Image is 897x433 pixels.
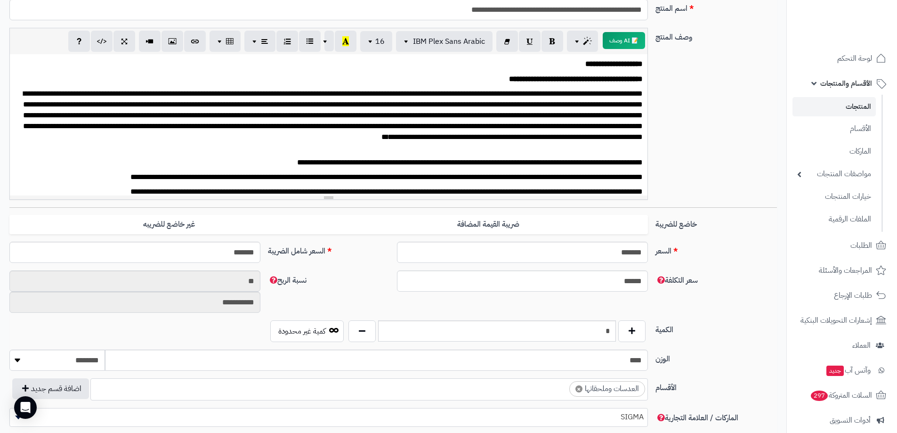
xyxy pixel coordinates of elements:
button: IBM Plex Sans Arabic [396,31,493,52]
span: المراجعات والأسئلة [819,264,872,277]
span: أدوات التسويق [830,414,871,427]
a: العملاء [792,334,891,357]
button: 📝 AI وصف [603,32,645,49]
label: الوزن [652,350,781,365]
label: السعر شامل الضريبة [264,242,393,257]
label: الكمية [652,320,781,335]
a: طلبات الإرجاع [792,284,891,307]
span: العملاء [852,339,871,352]
span: إشعارات التحويلات البنكية [800,314,872,327]
a: الأقسام [792,119,876,139]
span: سعر التكلفة [655,275,698,286]
label: السعر [652,242,781,257]
a: وآتس آبجديد [792,359,891,382]
span: 16 [375,36,385,47]
span: نسبة الربح [268,275,307,286]
button: 16 [360,31,392,52]
a: الملفات الرقمية [792,209,876,229]
a: السلات المتروكة297 [792,384,891,407]
span: طلبات الإرجاع [834,289,872,302]
span: الأقسام والمنتجات [820,77,872,90]
span: الطلبات [850,239,872,252]
span: × [575,385,582,392]
span: جديد [826,366,844,376]
span: الماركات / العلامة التجارية [655,412,738,424]
span: SIGMA [10,410,647,424]
span: وآتس آب [825,364,871,377]
a: المراجعات والأسئلة [792,259,891,282]
a: خيارات المنتجات [792,187,876,207]
label: غير خاضع للضريبه [9,215,329,234]
a: أدوات التسويق [792,409,891,432]
a: لوحة التحكم [792,47,891,70]
div: Open Intercom Messenger [14,396,37,419]
span: لوحة التحكم [837,52,872,65]
span: SIGMA [9,408,648,427]
label: الأقسام [652,378,781,393]
li: العدسات وملحقاتها [569,381,645,397]
label: وصف المنتج [652,28,781,43]
a: إشعارات التحويلات البنكية [792,309,891,332]
button: اضافة قسم جديد [12,378,89,399]
span: 297 [811,390,828,401]
span: IBM Plex Sans Arabic [413,36,485,47]
span: السلات المتروكة [810,389,872,402]
label: ضريبة القيمة المضافة [329,215,648,234]
a: الطلبات [792,234,891,257]
a: المنتجات [792,97,876,116]
a: الماركات [792,141,876,162]
a: مواصفات المنتجات [792,164,876,184]
img: logo-2.png [833,22,888,41]
label: خاضع للضريبة [652,215,781,230]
